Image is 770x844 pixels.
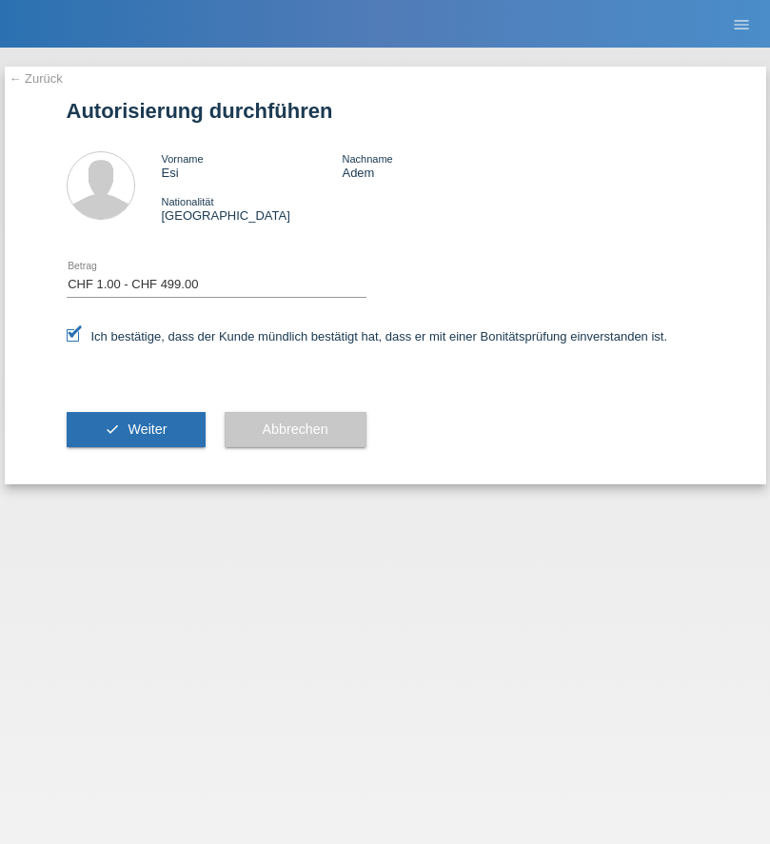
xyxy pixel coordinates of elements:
div: Adem [342,151,523,180]
i: check [105,422,120,437]
button: Abbrechen [225,412,366,448]
span: Vorname [162,153,204,165]
a: menu [722,18,760,29]
div: Esi [162,151,343,180]
i: menu [732,15,751,34]
button: check Weiter [67,412,206,448]
h1: Autorisierung durchführen [67,99,704,123]
span: Weiter [128,422,167,437]
span: Nationalität [162,196,214,207]
a: ← Zurück [10,71,63,86]
label: Ich bestätige, dass der Kunde mündlich bestätigt hat, dass er mit einer Bonitätsprüfung einversta... [67,329,668,343]
span: Nachname [342,153,392,165]
div: [GEOGRAPHIC_DATA] [162,194,343,223]
span: Abbrechen [263,422,328,437]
